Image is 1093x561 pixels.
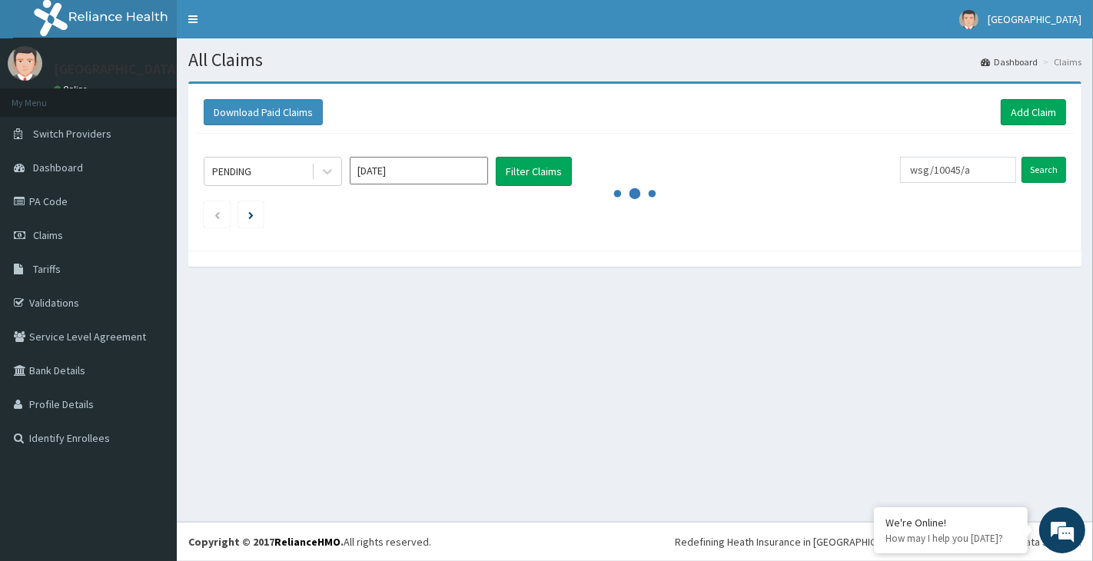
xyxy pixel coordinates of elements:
h1: All Claims [188,50,1081,70]
span: Switch Providers [33,127,111,141]
span: [GEOGRAPHIC_DATA] [988,12,1081,26]
span: Claims [33,228,63,242]
svg: audio-loading [612,171,658,217]
footer: All rights reserved. [177,522,1093,561]
a: Add Claim [1001,99,1066,125]
span: Dashboard [33,161,83,174]
input: Search by HMO ID [900,157,1016,183]
img: User Image [8,46,42,81]
p: How may I help you today? [885,532,1016,545]
div: We're Online! [885,516,1016,529]
button: Download Paid Claims [204,99,323,125]
li: Claims [1039,55,1081,68]
div: Redefining Heath Insurance in [GEOGRAPHIC_DATA] using Telemedicine and Data Science! [675,534,1081,549]
div: PENDING [212,164,251,179]
p: [GEOGRAPHIC_DATA] [54,62,181,76]
strong: Copyright © 2017 . [188,535,344,549]
input: Search [1022,157,1066,183]
img: User Image [959,10,978,29]
a: Online [54,84,91,95]
a: RelianceHMO [274,535,341,549]
span: Tariffs [33,262,61,276]
input: Select Month and Year [350,157,488,184]
a: Next page [248,207,254,221]
a: Dashboard [981,55,1038,68]
a: Previous page [214,207,221,221]
button: Filter Claims [496,157,572,186]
